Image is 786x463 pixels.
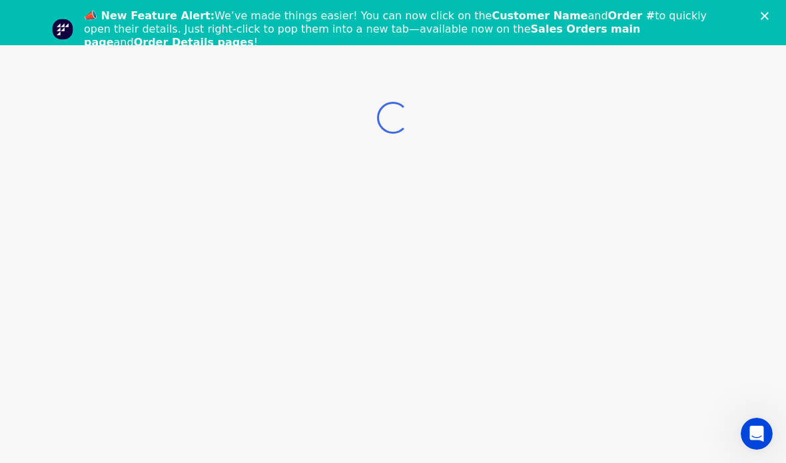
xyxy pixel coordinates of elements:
[134,36,254,49] b: Order Details pages
[741,418,773,450] iframe: Intercom live chat
[52,19,73,40] img: Profile image for Team
[84,9,214,22] b: 📣 New Feature Alert:
[608,9,655,22] b: Order #
[492,9,588,22] b: Customer Name
[84,9,713,49] div: We’ve made things easier! You can now click on the and to quickly open their details. Just right-...
[84,23,640,49] b: Sales Orders main page
[761,12,774,20] div: Close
